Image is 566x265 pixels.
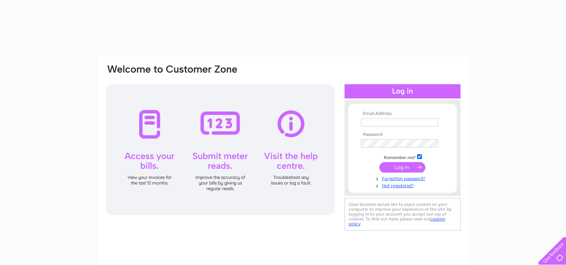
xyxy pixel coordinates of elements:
[359,153,446,161] td: Remember me?
[359,132,446,137] th: Password:
[361,174,446,182] a: Forgotten password?
[345,198,461,231] div: Clear Business would like to place cookies on your computer to improve your experience of the sit...
[361,182,446,189] a: Not registered?
[349,216,445,226] a: cookies policy
[379,162,425,173] input: Submit
[359,111,446,116] th: Email Address:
